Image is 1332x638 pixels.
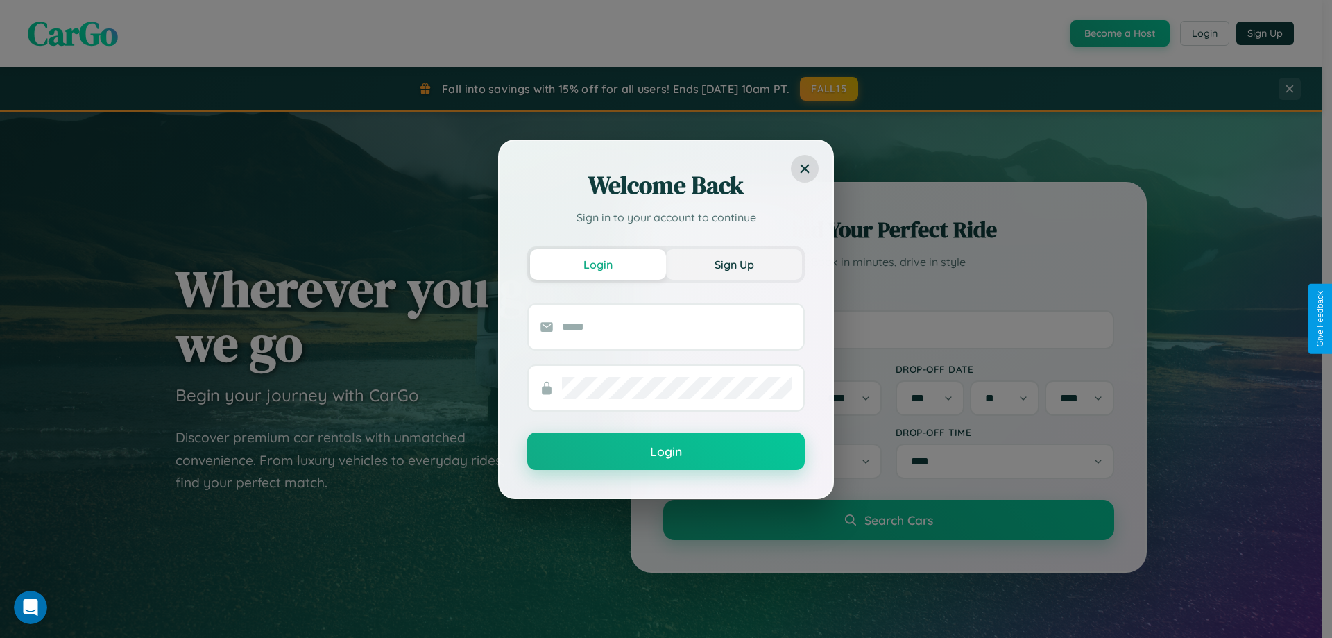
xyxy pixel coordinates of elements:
[14,591,47,624] iframe: Intercom live chat
[527,209,805,226] p: Sign in to your account to continue
[527,433,805,470] button: Login
[530,249,666,280] button: Login
[527,169,805,202] h2: Welcome Back
[666,249,802,280] button: Sign Up
[1315,291,1325,347] div: Give Feedback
